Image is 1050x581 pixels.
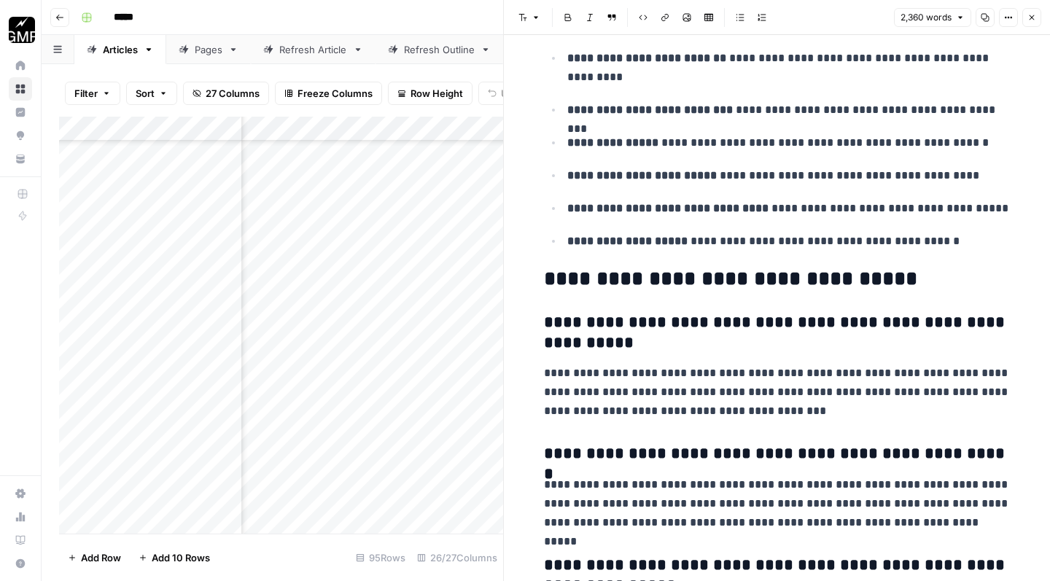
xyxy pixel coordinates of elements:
[9,17,35,43] img: Growth Marketing Pro Logo
[152,550,210,565] span: Add 10 Rows
[195,42,222,57] div: Pages
[9,552,32,575] button: Help + Support
[411,86,463,101] span: Row Height
[279,42,347,57] div: Refresh Article
[478,82,535,105] button: Undo
[9,529,32,552] a: Learning Hub
[74,35,166,64] a: Articles
[126,82,177,105] button: Sort
[894,8,971,27] button: 2,360 words
[9,101,32,124] a: Insights
[9,482,32,505] a: Settings
[275,82,382,105] button: Freeze Columns
[9,147,32,171] a: Your Data
[130,546,219,569] button: Add 10 Rows
[404,42,475,57] div: Refresh Outline
[376,35,503,64] a: Refresh Outline
[65,82,120,105] button: Filter
[81,550,121,565] span: Add Row
[297,86,373,101] span: Freeze Columns
[901,11,952,24] span: 2,360 words
[103,42,138,57] div: Articles
[9,12,32,48] button: Workspace: Growth Marketing Pro
[183,82,269,105] button: 27 Columns
[411,546,503,569] div: 26/27 Columns
[9,77,32,101] a: Browse
[59,546,130,569] button: Add Row
[251,35,376,64] a: Refresh Article
[166,35,251,64] a: Pages
[9,505,32,529] a: Usage
[74,86,98,101] span: Filter
[136,86,155,101] span: Sort
[9,54,32,77] a: Home
[350,546,411,569] div: 95 Rows
[9,124,32,147] a: Opportunities
[388,82,472,105] button: Row Height
[206,86,260,101] span: 27 Columns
